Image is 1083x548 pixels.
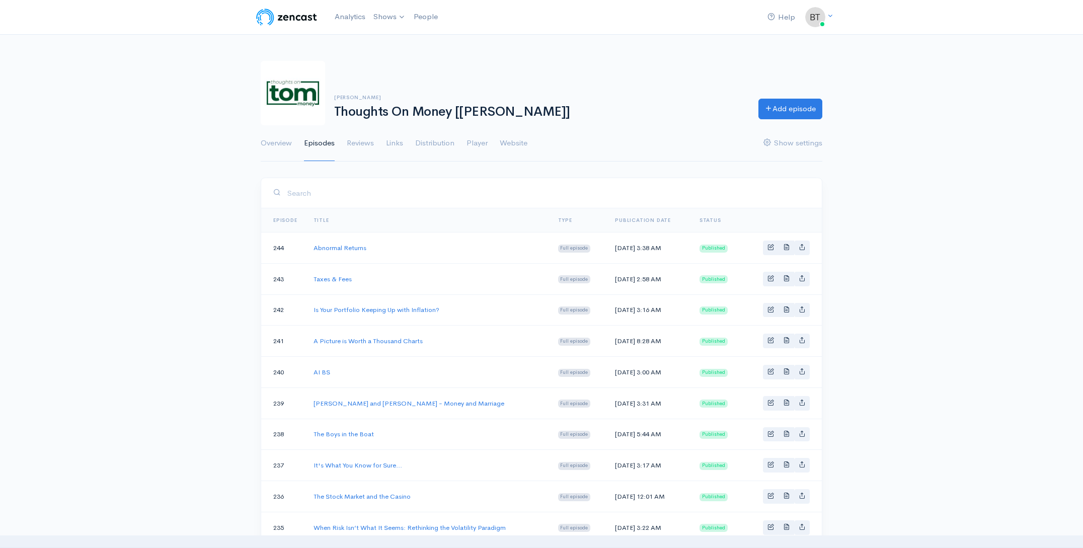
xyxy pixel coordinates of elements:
td: [DATE] 3:17 AM [607,450,691,481]
td: 238 [261,419,305,450]
span: Published [700,493,728,501]
h1: Thoughts On Money [[PERSON_NAME]] [334,105,746,119]
td: [DATE] 3:00 AM [607,357,691,388]
a: When Risk Isn’t What It Seems: Rethinking the Volatility Paradigm [314,523,506,532]
a: [PERSON_NAME] and [PERSON_NAME] - Money and Marriage [314,399,504,408]
a: Links [386,125,403,162]
div: Basic example [763,427,810,442]
a: Episode [273,217,297,223]
td: [DATE] 8:28 AM [607,326,691,357]
a: The Stock Market and the Casino [314,492,411,501]
img: ZenCast Logo [255,7,319,27]
td: [DATE] 3:16 AM [607,294,691,326]
a: Type [558,217,572,223]
td: 244 [261,232,305,264]
div: Basic example [763,303,810,318]
div: Basic example [763,365,810,379]
div: Basic example [763,458,810,473]
span: Full episode [558,338,591,346]
td: [DATE] 12:01 AM [607,481,691,512]
td: 237 [261,450,305,481]
a: Analytics [331,6,369,28]
span: Published [700,275,728,283]
span: Full episode [558,431,591,439]
a: Website [500,125,527,162]
div: Basic example [763,489,810,504]
a: Player [467,125,488,162]
span: Published [700,338,728,346]
span: Full episode [558,369,591,377]
div: Basic example [763,272,810,286]
a: The Boys in the Boat [314,430,374,438]
td: 235 [261,512,305,543]
img: ... [805,7,825,27]
span: Published [700,462,728,470]
td: 236 [261,481,305,512]
a: Help [763,7,799,28]
a: Taxes & Fees [314,275,352,283]
td: [DATE] 3:31 AM [607,387,691,419]
div: Basic example [763,334,810,348]
a: Episodes [304,125,335,162]
td: 240 [261,357,305,388]
a: Add episode [758,99,822,119]
span: Published [700,369,728,377]
span: Status [700,217,721,223]
a: A Picture is Worth a Thousand Charts [314,337,423,345]
span: Published [700,431,728,439]
span: Full episode [558,493,591,501]
td: [DATE] 3:38 AM [607,232,691,264]
span: Full episode [558,275,591,283]
a: Overview [261,125,292,162]
td: 242 [261,294,305,326]
td: [DATE] 3:22 AM [607,512,691,543]
span: Full episode [558,245,591,253]
div: Basic example [763,241,810,255]
span: Full episode [558,400,591,408]
div: Basic example [763,520,810,535]
span: Full episode [558,306,591,315]
a: Is Your Portfolio Keeping Up with Inflation? [314,305,439,314]
td: [DATE] 2:58 AM [607,263,691,294]
span: Published [700,306,728,315]
a: Title [314,217,329,223]
a: Distribution [415,125,454,162]
span: Published [700,524,728,532]
a: It's What You Know for Sure... [314,461,402,469]
span: Full episode [558,462,591,470]
h6: [PERSON_NAME] [334,95,746,100]
td: 239 [261,387,305,419]
td: [DATE] 5:44 AM [607,419,691,450]
a: People [410,6,442,28]
a: Abnormal Returns [314,244,366,252]
a: Shows [369,6,410,28]
span: Full episode [558,524,591,532]
a: Show settings [763,125,822,162]
a: Reviews [347,125,374,162]
a: Publication date [615,217,671,223]
span: Published [700,400,728,408]
span: Published [700,245,728,253]
a: AI BS [314,368,330,376]
td: 241 [261,326,305,357]
td: 243 [261,263,305,294]
input: Search [287,183,810,203]
div: Basic example [763,396,810,411]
